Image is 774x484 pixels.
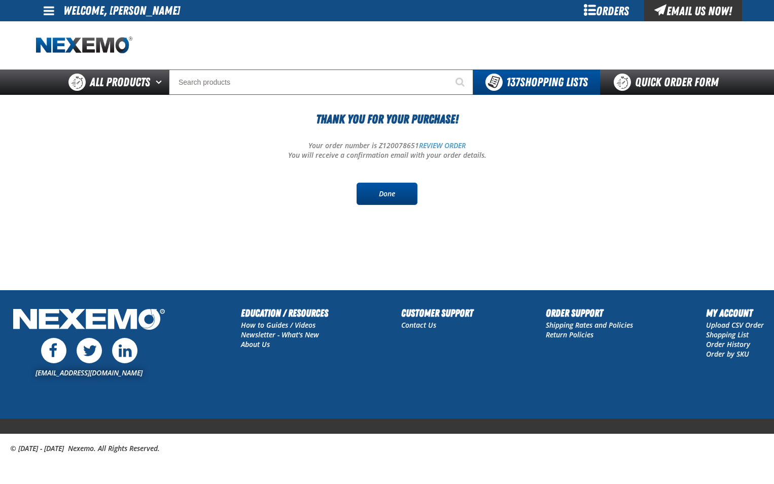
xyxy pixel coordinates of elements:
[36,110,738,128] h1: Thank You For Your Purchase!
[90,73,150,91] span: All Products
[401,305,473,321] h2: Customer Support
[706,339,750,349] a: Order History
[506,75,520,89] strong: 137
[36,37,132,54] a: Home
[419,141,466,150] a: REVIEW ORDER
[401,320,436,330] a: Contact Us
[448,70,473,95] button: Start Searching
[241,320,315,330] a: How to Guides / Videos
[241,305,328,321] h2: Education / Resources
[357,183,417,205] a: Done
[600,70,737,95] a: Quick Order Form
[506,75,588,89] span: Shopping Lists
[706,320,764,330] a: Upload CSV Order
[241,339,270,349] a: About Us
[169,70,473,95] input: Search
[546,330,593,339] a: Return Policies
[241,330,319,339] a: Newsletter - What's New
[473,70,600,95] button: You have 137 Shopping Lists. Open to view details
[706,349,749,359] a: Order by SKU
[706,330,749,339] a: Shopping List
[36,151,738,160] p: You will receive a confirmation email with your order details.
[152,70,169,95] button: Open All Products pages
[36,368,143,377] a: [EMAIL_ADDRESS][DOMAIN_NAME]
[36,37,132,54] img: Nexemo logo
[546,320,633,330] a: Shipping Rates and Policies
[36,141,738,151] p: Your order number is Z120078651
[10,305,168,335] img: Nexemo Logo
[546,305,633,321] h2: Order Support
[706,305,764,321] h2: My Account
